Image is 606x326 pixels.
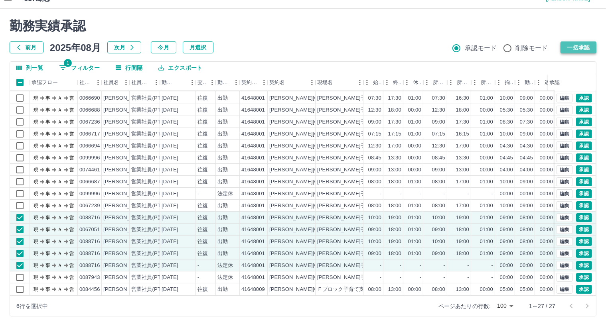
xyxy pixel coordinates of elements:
[408,178,421,186] div: 01:00
[457,74,470,91] div: 所定終業
[556,213,573,222] button: 編集
[45,95,50,101] text: 事
[197,74,206,91] div: 交通費
[79,154,100,162] div: 0099996
[69,95,74,101] text: 営
[540,106,553,114] div: 00:00
[500,106,513,114] div: 05:30
[540,190,553,198] div: 00:00
[317,106,387,114] div: [PERSON_NAME]子どもの家
[103,130,147,138] div: [PERSON_NAME]
[103,94,147,102] div: [PERSON_NAME]
[456,166,469,174] div: 13:00
[561,41,596,53] button: 一括承認
[388,118,401,126] div: 17:30
[45,191,50,196] text: 事
[408,130,421,138] div: 01:00
[408,118,421,126] div: 01:00
[403,74,423,91] div: 休憩
[162,130,178,138] div: [DATE]
[456,154,469,162] div: 13:30
[373,74,382,91] div: 始業
[183,41,213,53] button: 月選択
[69,143,74,149] text: 営
[45,167,50,173] text: 事
[241,94,265,102] div: 41648001
[197,106,208,114] div: 往復
[92,77,104,88] button: メニュー
[241,106,265,114] div: 41648001
[217,118,228,126] div: 出勤
[103,74,119,91] div: 社員名
[241,130,265,138] div: 41648001
[388,154,401,162] div: 13:30
[45,107,50,113] text: 事
[103,118,147,126] div: [PERSON_NAME]
[306,77,318,88] button: メニュー
[354,77,366,88] button: メニュー
[556,153,573,162] button: 編集
[241,190,265,198] div: 41648001
[556,273,573,282] button: 編集
[576,106,592,114] button: 承認
[520,178,533,186] div: 09:00
[480,106,493,114] div: 00:00
[408,166,421,174] div: 00:00
[447,74,471,91] div: 所定終業
[79,178,100,186] div: 0066687
[64,59,72,67] span: 1
[576,225,592,234] button: 承認
[217,178,228,186] div: 出勤
[79,118,100,126] div: 0067236
[103,190,147,198] div: [PERSON_NAME]
[576,189,592,198] button: 承認
[545,74,553,91] div: 遅刻等
[45,155,50,161] text: 事
[556,249,573,258] button: 編集
[515,74,535,91] div: 勤務
[131,130,173,138] div: 営業社員(PT契約)
[230,77,242,88] button: メニュー
[520,154,533,162] div: 04:45
[500,142,513,150] div: 04:30
[57,107,62,113] text: Ａ
[175,77,186,88] button: ソート
[576,285,592,294] button: 承認
[316,74,363,91] div: 現場名
[34,107,38,113] text: 現
[556,285,573,294] button: 編集
[103,142,147,150] div: [PERSON_NAME]
[269,178,368,186] div: [PERSON_NAME][GEOGRAPHIC_DATA]
[10,62,49,74] button: 列選択
[576,130,592,138] button: 承認
[160,74,196,91] div: 勤務日
[465,43,497,53] span: 承認モード
[556,94,573,102] button: 編集
[103,106,147,114] div: [PERSON_NAME]
[556,225,573,234] button: 編集
[556,141,573,150] button: 編集
[197,142,208,150] div: 往復
[217,74,230,91] div: 勤務区分
[576,153,592,162] button: 承認
[456,178,469,186] div: 17:00
[102,74,130,91] div: 社員名
[317,94,387,102] div: [PERSON_NAME]子どもの家
[368,94,381,102] div: 07:30
[540,94,553,102] div: 00:00
[540,142,553,150] div: 00:00
[186,77,198,88] button: メニュー
[480,178,493,186] div: 01:00
[576,177,592,186] button: 承認
[258,77,270,88] button: メニュー
[317,74,333,91] div: 現場名
[217,106,228,114] div: 出勤
[197,178,208,186] div: 往復
[197,130,208,138] div: 往復
[456,106,469,114] div: 18:00
[57,119,62,125] text: Ａ
[69,167,74,173] text: 営
[368,118,381,126] div: 09:00
[45,143,50,149] text: 事
[432,106,445,114] div: 12:30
